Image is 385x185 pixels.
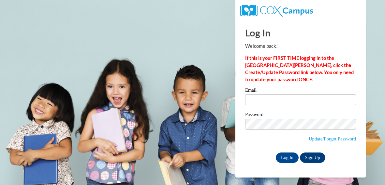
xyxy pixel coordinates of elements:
p: Welcome back! [245,43,356,50]
label: Password [245,112,356,119]
img: COX Campus [240,5,313,17]
a: COX Campus [240,7,313,13]
h1: Log In [245,26,356,39]
a: Update/Forgot Password [309,136,356,141]
label: Email [245,88,356,94]
input: Log In [276,152,299,163]
strong: If this is your FIRST TIME logging in to the [GEOGRAPHIC_DATA][PERSON_NAME], click the Create/Upd... [245,55,354,82]
a: Sign Up [300,152,325,163]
